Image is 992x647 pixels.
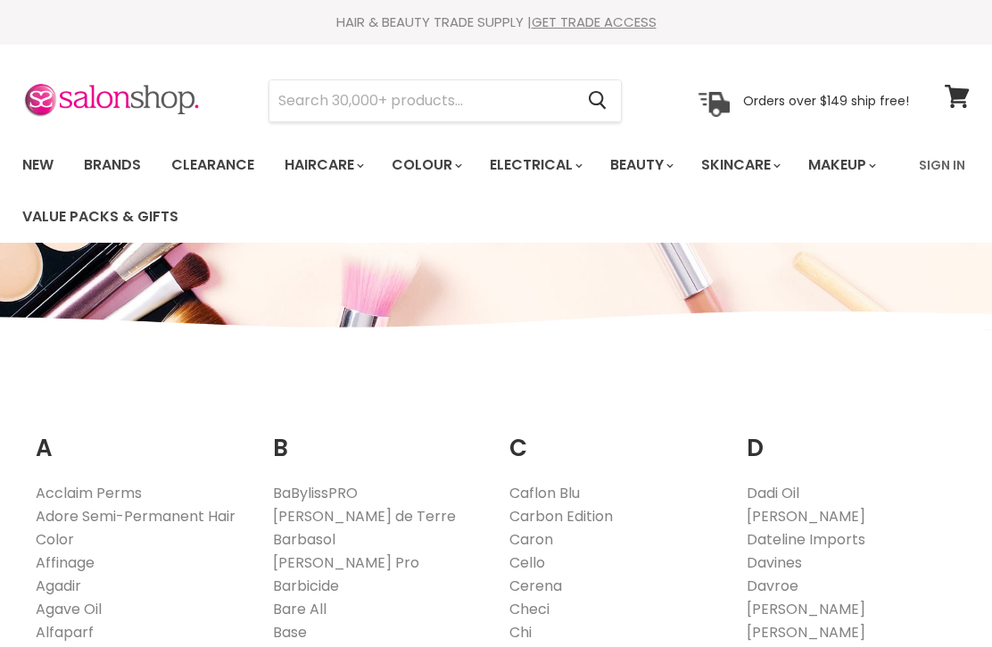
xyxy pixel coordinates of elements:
a: Caflon Blu [509,483,580,503]
a: Agave Oil [36,599,102,619]
h2: A [36,407,246,467]
a: Checi [509,599,550,619]
a: Agadir [36,576,81,596]
a: Affinage [36,552,95,573]
button: Search [574,80,621,121]
h2: C [509,407,720,467]
a: Makeup [795,146,887,184]
a: Acclaim Perms [36,483,142,503]
input: Search [269,80,574,121]
a: Skincare [688,146,791,184]
a: Chi [509,622,532,643]
a: GET TRADE ACCESS [532,12,657,31]
a: Electrical [476,146,593,184]
a: Adore Semi-Permanent Hair Color [36,506,236,550]
a: [PERSON_NAME] [747,506,865,527]
a: Cerena [509,576,562,596]
a: Cello [509,552,545,573]
a: Brands [70,146,154,184]
a: [PERSON_NAME] Pro [273,552,419,573]
a: Value Packs & Gifts [9,198,192,236]
h2: B [273,407,484,467]
a: Dateline Imports [747,529,865,550]
a: [PERSON_NAME] de Terre [273,506,456,527]
a: New [9,146,67,184]
a: Dadi Oil [747,483,799,503]
a: Barbasol [273,529,335,550]
a: Barbicide [273,576,339,596]
a: [PERSON_NAME] [747,622,865,643]
a: Davroe [747,576,798,596]
a: Beauty [597,146,684,184]
h2: D [747,407,957,467]
a: Haircare [271,146,375,184]
p: Orders over $149 ship free! [743,92,909,108]
a: Colour [378,146,473,184]
a: [PERSON_NAME] [747,599,865,619]
a: Base [273,622,307,643]
a: Davines [747,552,802,573]
a: Clearance [158,146,268,184]
a: Carbon Edition [509,506,613,527]
a: BaBylissPRO [273,483,358,503]
a: Alfaparf [36,622,94,643]
ul: Main menu [9,139,908,243]
a: Caron [509,529,553,550]
a: Bare All [273,599,327,619]
a: Sign In [908,146,976,184]
form: Product [269,79,622,122]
